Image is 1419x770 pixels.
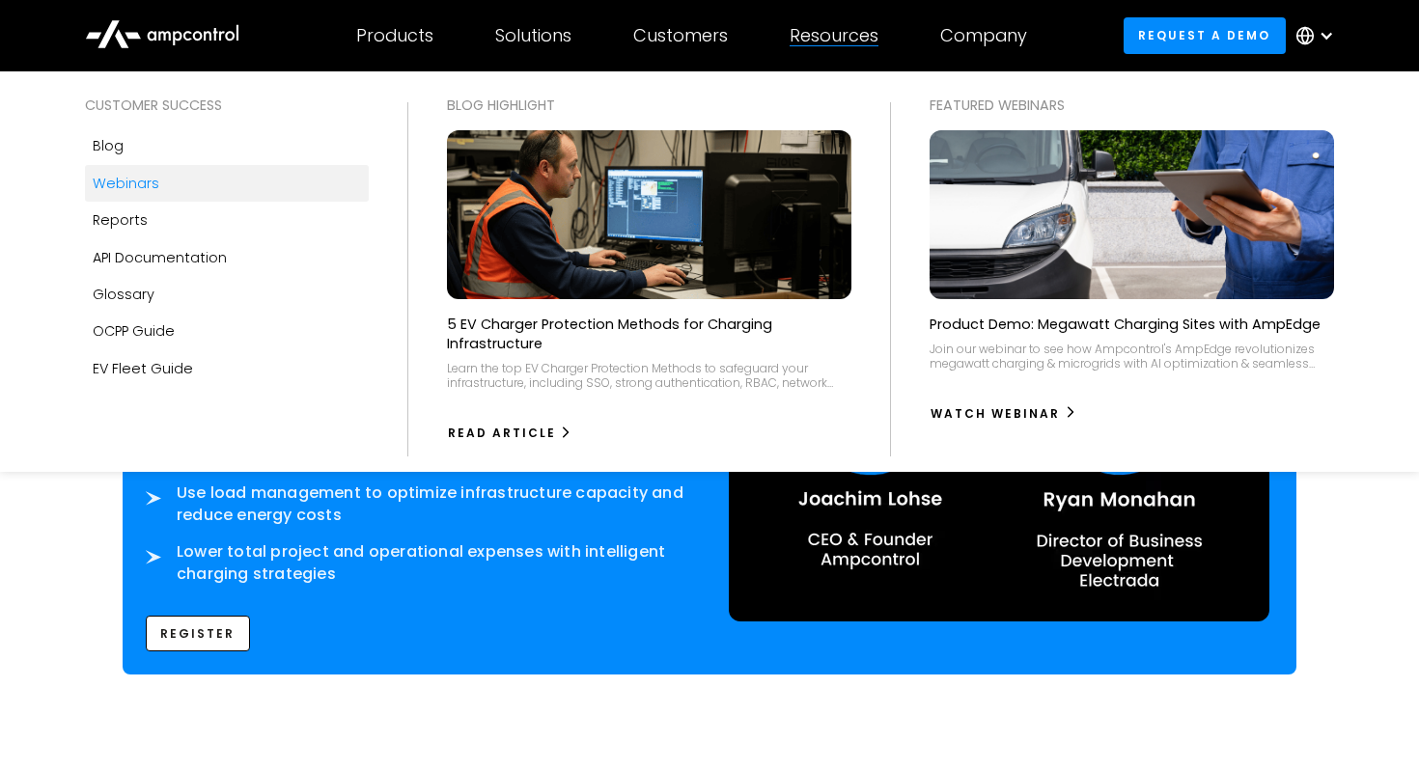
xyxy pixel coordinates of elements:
div: Blog [93,135,124,156]
div: API Documentation [93,247,227,268]
a: API Documentation [85,239,368,276]
div: Webinars [93,173,159,194]
li: Use load management to optimize infrastructure capacity and reduce energy costs [146,482,690,526]
div: Customers [633,25,728,46]
p: 5 EV Charger Protection Methods for Charging Infrastructure [447,315,851,353]
div: Reports [93,209,148,231]
div: Resources [790,25,878,46]
div: Glossary [93,284,154,305]
a: OCPP Guide [85,313,368,349]
div: Learn the top EV Charger Protection Methods to safeguard your infrastructure, including SSO, stro... [447,361,851,391]
div: Solutions [495,25,571,46]
div: Featured webinars [930,95,1334,116]
a: Request a demo [1124,17,1286,53]
a: Read Article [447,418,573,449]
div: Products [356,25,433,46]
p: Product Demo: Megawatt Charging Sites with AmpEdge [930,315,1321,334]
div: EV Fleet Guide [93,358,193,379]
li: Lower total project and operational expenses with intelligent charging strategies [146,541,690,585]
div: Company [940,25,1027,46]
div: Join our webinar to see how Ampcontrol's AmpEdge revolutionizes megawatt charging & microgrids wi... [930,342,1334,371]
a: Reports [85,202,368,238]
div: watch webinar [931,405,1060,423]
a: Blog [85,127,368,164]
a: EV Fleet Guide [85,350,368,387]
a: Webinars [85,165,368,202]
div: Read Article [448,425,556,442]
div: Blog Highlight [447,95,851,116]
div: Customer success [85,95,368,116]
div: OCPP Guide [93,320,175,342]
a: watch webinar [930,399,1077,429]
a: Glossary [85,276,368,313]
a: REgister [146,616,250,651]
